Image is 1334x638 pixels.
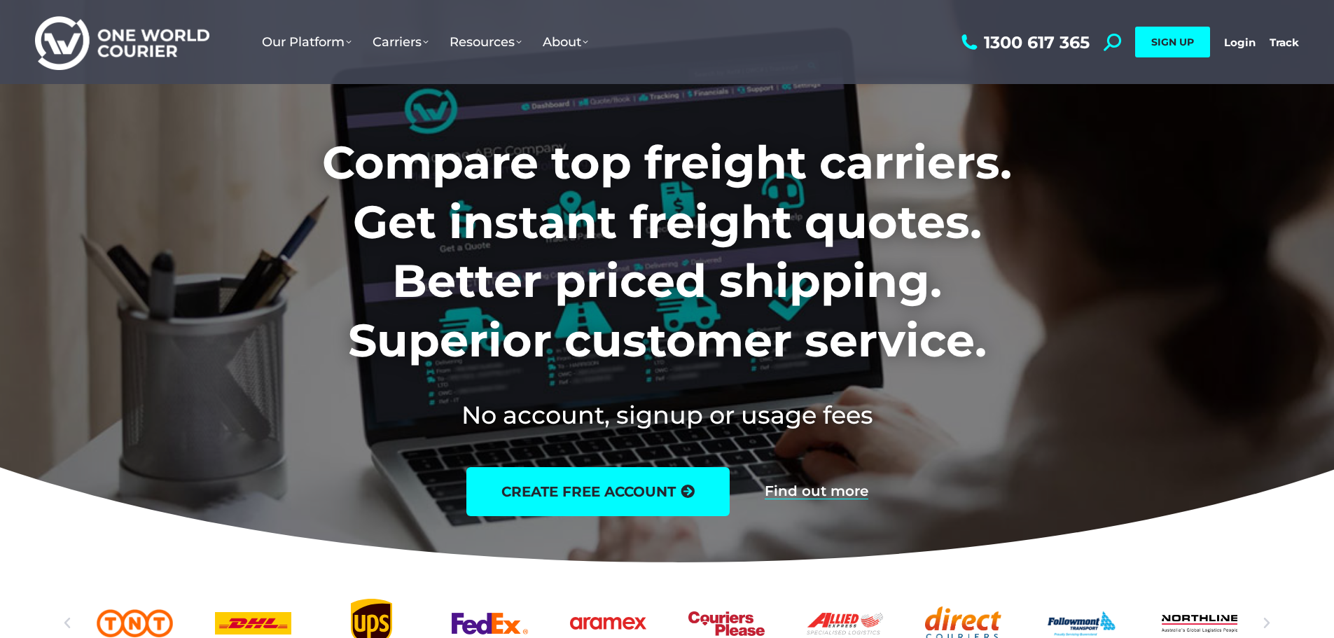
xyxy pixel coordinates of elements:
a: Our Platform [251,20,362,64]
span: Our Platform [262,34,352,50]
a: SIGN UP [1135,27,1210,57]
img: One World Courier [35,14,209,71]
a: Find out more [765,484,868,499]
span: About [543,34,588,50]
a: Resources [439,20,532,64]
a: Login [1224,36,1256,49]
h2: No account, signup or usage fees [230,398,1104,432]
span: Carriers [373,34,429,50]
a: Carriers [362,20,439,64]
span: SIGN UP [1151,36,1194,48]
a: create free account [466,467,730,516]
a: Track [1270,36,1299,49]
a: About [532,20,599,64]
a: 1300 617 365 [958,34,1090,51]
span: Resources [450,34,522,50]
h1: Compare top freight carriers. Get instant freight quotes. Better priced shipping. Superior custom... [230,133,1104,370]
